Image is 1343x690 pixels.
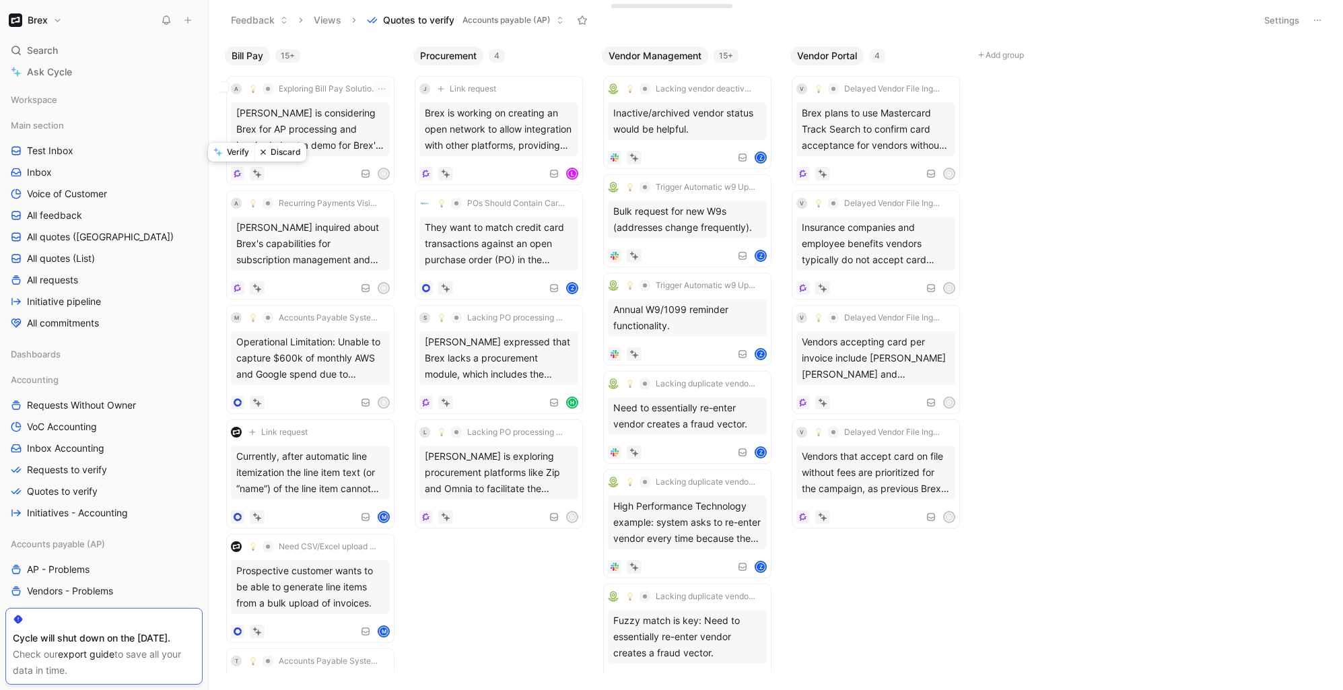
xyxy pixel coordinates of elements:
[415,419,583,528] a: L💡Lacking PO processing and vendor onboarding functionality[PERSON_NAME] is exploring procurement...
[5,90,203,110] div: Workspace
[608,378,619,389] img: logo
[5,62,203,82] a: Ask Cycle
[438,199,446,207] img: 💡
[656,280,755,291] span: Trigger Automatic w9 Updates
[415,76,583,185] a: JLink requestBrex is working on creating an open network to allow integration with other platform...
[608,477,619,487] img: logo
[231,312,242,323] div: M
[419,446,578,499] div: [PERSON_NAME] is exploring procurement platforms like Zip and Omnia to facilitate the transition ...
[626,592,634,600] img: 💡
[433,81,501,97] button: Link request
[27,209,82,222] span: All feedback
[27,252,95,265] span: All quotes (List)
[254,143,306,162] button: Discard
[27,463,107,477] span: Requests to verify
[844,312,944,323] span: Delayed Vendor File Ingestion and Card Payment Automation
[413,46,483,65] button: Procurement
[244,539,383,555] button: 💡Need CSV/Excel upload for invoice payments
[244,653,383,669] button: 💡Accounts Payable System Needs Improvement to Overcome Current Limitations
[973,47,1155,63] button: Add group
[5,344,203,368] div: Dashboards
[5,270,203,290] a: All requests
[5,559,203,580] a: AP - Problems
[5,370,203,523] div: AccountingRequests Without OwnerVoC AccountingInbox AccountingRequests to verifyQuotes to verifyI...
[596,40,785,679] div: Vendor Management15+
[626,85,634,93] img: 💡
[11,93,57,106] span: Workspace
[844,83,944,94] span: Delayed Vendor File Ingestion and Card Payment Automation
[810,310,949,326] button: 💡Delayed Vendor File Ingestion and Card Payment Automation
[5,248,203,269] a: All quotes (List)
[621,81,760,97] button: 💡Lacking vendor deactivation feature
[462,13,551,27] span: Accounts payable (AP)
[1258,11,1305,30] button: Settings
[27,420,97,434] span: VoC Accounting
[810,195,949,211] button: 💡Delayed Vendor File Ingestion and Card Payment Automation
[608,182,619,193] img: logo
[279,541,378,552] span: Need CSV/Excel upload for invoice payments
[419,83,430,94] div: J
[5,115,203,135] div: Main section
[656,477,755,487] span: Lacking duplicate vendor creation alert
[13,646,195,679] div: Check our to save all your data in time.
[815,85,823,93] img: 💡
[226,534,394,643] a: logo💡Need CSV/Excel upload for invoice paymentsProspective customer wants to be able to generate ...
[756,562,765,572] div: Z
[27,584,113,598] span: Vendors - Problems
[603,76,771,169] a: logo💡Lacking vendor deactivation featureInactive/archived vendor status would be helpful.Z
[5,417,203,437] a: VoC Accounting
[792,76,960,185] a: V💡Delayed Vendor File Ingestion and Card Payment AutomationBrex plans to use Mastercard Track Sea...
[433,195,572,211] button: 💡POs Should Contain Card Expenses
[796,198,807,209] div: V
[608,299,767,337] div: Annual W9/1099 reminder functionality.
[5,581,203,601] a: Vendors - Problems
[621,474,760,490] button: 💡Lacking duplicate vendor creation alert
[603,174,771,267] a: logo💡Trigger Automatic w9 UpdatesBulk request for new W9s (addresses change frequently).Z
[279,312,378,323] span: Accounts Payable System Needs Improvement to Overcome Current Limitations
[796,427,807,438] div: V
[609,49,701,63] span: Vendor Management
[467,198,567,209] span: POs Should Contain Card Expenses
[231,331,390,385] div: Operational Limitation: Unable to capture $600k of monthly AWS and Google spend due to restrictio...
[27,399,136,412] span: Requests Without Owner
[58,648,114,660] a: export guide
[419,217,578,271] div: They want to match credit card transactions against an open purchase order (PO) in the system, si...
[796,312,807,323] div: V
[608,397,767,435] div: Need to essentially re-enter vendor creates a fraud vector.
[279,83,378,94] span: Exploring Bill Pay Solutions to Address Financial Management Needs
[232,49,263,63] span: Bill Pay
[603,273,771,366] a: logo💡Trigger Automatic w9 UpdatesAnnual W9/1099 reminder functionality.Z
[785,40,973,539] div: Vendor Portal4
[27,230,174,244] span: All quotes ([GEOGRAPHIC_DATA])
[608,280,619,291] img: logo
[28,14,48,26] h1: Brex
[796,331,955,385] div: Vendors accepting card per invoice include [PERSON_NAME] [PERSON_NAME] and [PERSON_NAME].
[219,40,408,679] div: Bill Pay15+
[419,427,430,438] div: L
[275,49,300,63] div: 15+
[810,424,949,440] button: 💡Delayed Vendor File Ingestion and Card Payment Automation
[231,427,242,438] img: logo
[5,184,203,204] a: Voice of Customer
[602,46,708,65] button: Vendor Management
[379,398,388,407] div: B
[608,102,767,140] div: Inactive/archived vendor status would be helpful.
[815,428,823,436] img: 💡
[420,49,477,63] span: Procurement
[231,446,390,499] div: Currently, after automatic line itemization the line item text (or “name”) of the line item canno...
[419,198,430,209] img: logo
[796,446,955,499] div: Vendors that accept card on file without fees are prioritized for the campaign, as previous Brex ...
[419,312,430,323] div: S
[621,376,760,392] button: 💡Lacking duplicate vendor creation alert
[244,310,383,326] button: 💡Accounts Payable System Needs Improvement to Overcome Current Limitations
[383,13,454,27] span: Quotes to verify
[792,305,960,414] a: V💡Delayed Vendor File Ingestion and Card Payment AutomationVendors accepting card per invoice inc...
[796,217,955,271] div: Insurance companies and employee benefits vendors typically do not accept card payments, but Brex...
[226,419,394,528] a: logoLink requestCurrently, after automatic line itemization the line item text (or “name”) of the...
[467,427,567,438] span: Lacking PO processing and vendor onboarding functionality
[433,424,572,440] button: 💡Lacking PO processing and vendor onboarding functionality
[5,40,203,61] div: Search
[944,512,954,522] div: D
[5,534,203,554] div: Accounts payable (AP)
[5,291,203,312] a: Initiative pipeline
